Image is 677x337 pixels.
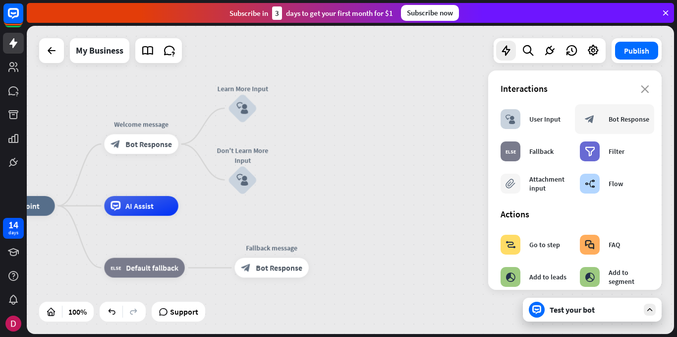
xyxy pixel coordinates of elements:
[125,139,172,149] span: Bot Response
[8,4,38,34] button: Open LiveChat chat widget
[229,6,393,20] div: Subscribe in days to get your first month for $1
[529,272,566,281] div: Add to leads
[506,240,516,250] i: block_goto
[506,179,515,189] i: block_attachment
[236,102,248,114] i: block_user_input
[641,85,649,93] i: close
[585,272,595,282] i: block_add_to_segment
[529,240,560,249] div: Go to step
[125,201,154,211] span: AI Assist
[615,42,658,60] button: Publish
[76,38,123,63] div: My Business
[585,179,595,189] i: builder_tree
[550,305,639,315] div: Test your bot
[2,201,40,211] span: Start point
[111,139,120,149] i: block_bot_response
[65,304,90,320] div: 100%
[227,243,316,253] div: Fallback message
[97,119,185,129] div: Welcome message
[126,263,178,272] span: Default fallback
[401,5,459,21] div: Subscribe now
[529,115,561,124] div: User Input
[8,220,18,229] div: 14
[8,229,18,236] div: days
[609,240,620,249] div: FAQ
[501,208,649,220] div: Actions
[241,263,251,272] i: block_bot_response
[609,115,649,124] div: Bot Response
[609,179,623,188] div: Flow
[3,218,24,239] a: 14 days
[272,6,282,20] div: 3
[609,268,649,286] div: Add to segment
[585,114,595,124] i: block_bot_response
[256,263,302,272] span: Bot Response
[585,240,595,250] i: block_faq
[501,83,649,94] div: Interactions
[170,304,198,320] span: Support
[213,145,273,165] div: Don't Learn More Input
[213,83,273,93] div: Learn More Input
[506,114,515,124] i: block_user_input
[585,146,595,156] i: filter
[609,147,624,156] div: Filter
[529,175,570,193] div: Attachment input
[529,147,554,156] div: Fallback
[236,174,248,186] i: block_user_input
[111,263,121,272] i: block_fallback
[506,146,516,156] i: block_fallback
[506,272,515,282] i: block_add_to_segment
